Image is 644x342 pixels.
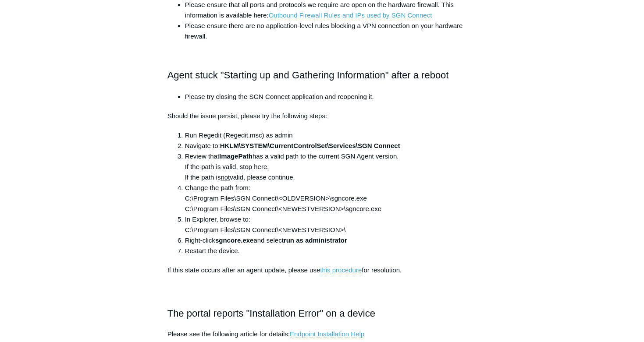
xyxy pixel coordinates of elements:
li: Right-click and select [185,235,477,246]
strong: run as administrator [284,236,347,244]
a: this procedure [320,266,362,274]
li: Restart the device. [185,246,477,256]
span: not [221,173,230,181]
li: Review that has a valid path to the current SGN Agent version. If the path is valid, stop here. I... [185,151,477,183]
a: Outbound Firewall Rules and IPs used by SGN Connect [269,11,432,19]
p: If this state occurs after an agent update, please use for resolution. [167,265,477,275]
p: Should the issue persist, please try the following steps: [167,111,477,121]
li: In Explorer, browse to: C:\Program Files\SGN Connect\<NEWESTVERSION>\ [185,214,477,235]
li: Please try closing the SGN Connect application and reopening it. [185,92,477,102]
strong: ImagePath [219,152,253,160]
li: Run Regedit (Regedit.msc) as admin [185,130,477,141]
li: Navigate to: [185,141,477,151]
h2: The portal reports "Installation Error" on a device [167,306,477,321]
strong: HKLM\SYSTEM\CurrentControlSet\Services\SGN Connect [220,142,400,149]
strong: sgncore.exe [215,236,254,244]
li: Please ensure there are no application-level rules blocking a VPN connection on your hardware fir... [185,21,477,42]
li: Change the path from: C:\Program Files\SGN Connect\<OLDVERSION>\sgncore.exe C:\Program Files\SGN ... [185,183,477,214]
p: Please see the following article for details: [167,329,477,339]
a: Endpoint Installation Help [290,330,364,338]
h2: Agent stuck "Starting up and Gathering Information" after a reboot [167,67,477,83]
